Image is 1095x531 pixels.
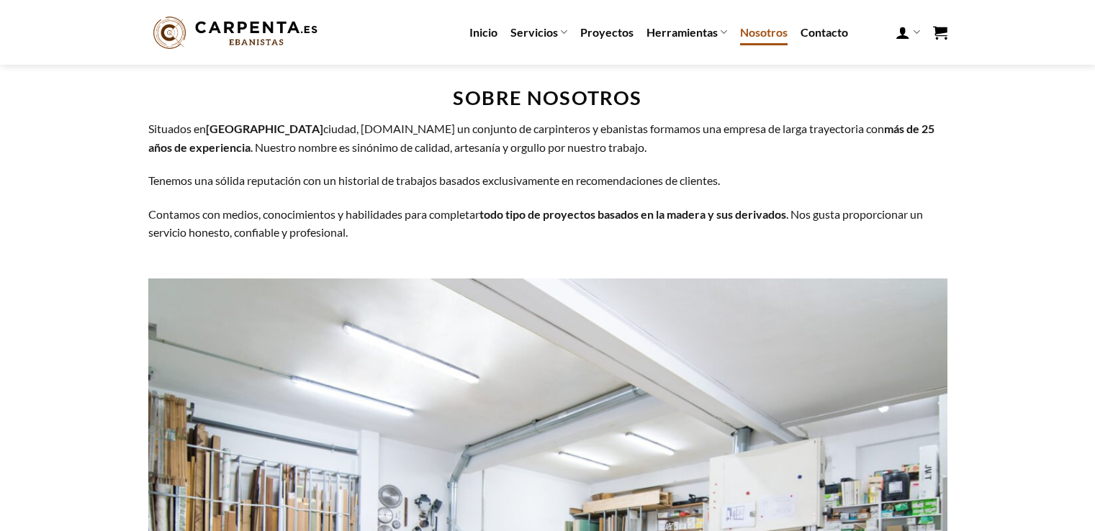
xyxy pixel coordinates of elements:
[206,122,323,135] strong: [GEOGRAPHIC_DATA]
[740,19,788,45] a: Nosotros
[510,18,567,46] a: Servicios
[580,19,634,45] a: Proyectos
[148,205,947,242] p: Contamos con medios, conocimientos y habilidades para completar . Nos gusta proporcionar un servi...
[646,18,727,46] a: Herramientas
[148,119,947,156] p: Situados en ciudad, [DOMAIN_NAME] un conjunto de carpinteros y ebanistas formamos una empresa de ...
[801,19,848,45] a: Contacto
[469,19,497,45] a: Inicio
[479,207,786,221] strong: todo tipo de proyectos basados en la madera y sus derivados
[148,13,323,53] img: Carpenta.es
[453,86,641,109] strong: sobre nosotros
[148,171,947,190] p: Tenemos una sólida reputación con un historial de trabajos basados exclusivamente en recomendacio...
[148,122,934,154] strong: más de 25 años de experiencia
